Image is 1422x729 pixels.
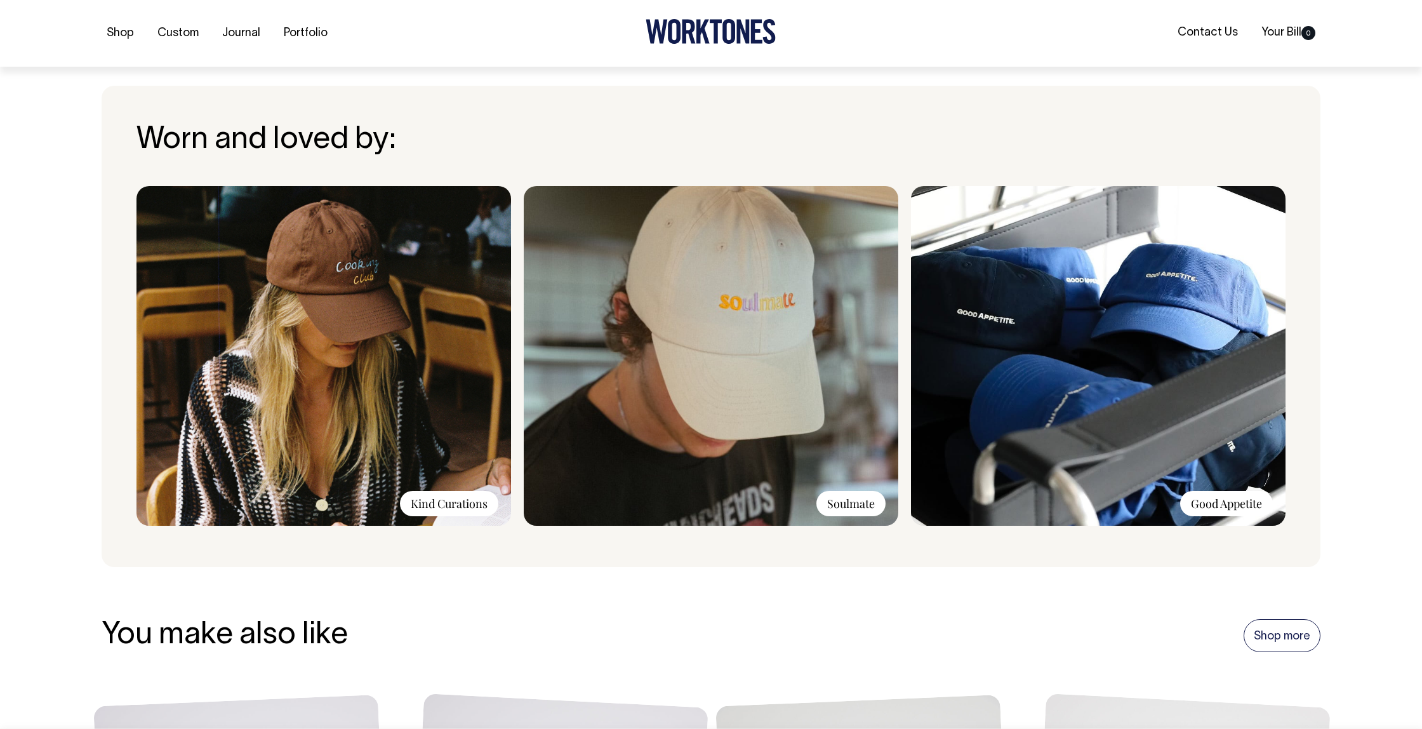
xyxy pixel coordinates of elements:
a: Shop more [1244,619,1320,652]
img: Good_Appetite-3.jpg [911,186,1286,526]
div: Soulmate [816,491,886,516]
div: Kind Curations [400,491,498,516]
h3: Worn and loved by: [136,124,1286,157]
img: soulmate-24-feb-49_2_5ce3d91a-9ae9-4c10-8410-01f8affb76c0.jpg [524,186,898,526]
img: KCC.jpg [136,186,511,526]
h3: You make also like [102,619,348,653]
a: Shop [102,23,139,44]
a: Contact Us [1173,22,1243,43]
div: Good Appetite [1180,491,1273,516]
a: Portfolio [279,23,333,44]
a: Your Bill0 [1256,22,1320,43]
a: Custom [152,23,204,44]
span: 0 [1301,26,1315,40]
a: Journal [217,23,265,44]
